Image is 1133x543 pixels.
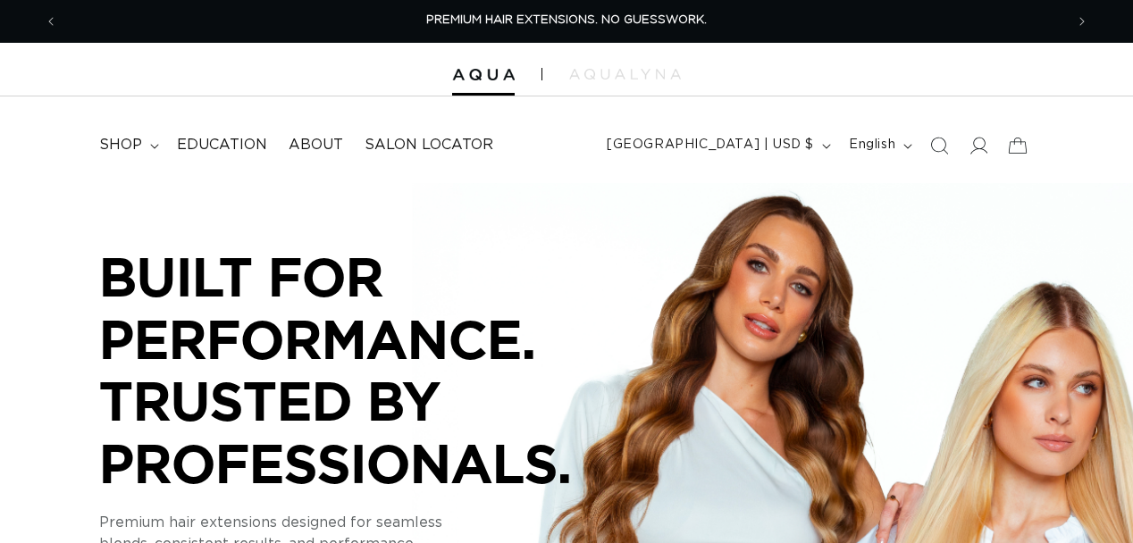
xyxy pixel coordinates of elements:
span: Salon Locator [365,136,493,155]
button: Previous announcement [31,4,71,38]
a: About [278,125,354,165]
span: English [849,136,895,155]
img: Aqua Hair Extensions [452,69,515,81]
a: Salon Locator [354,125,504,165]
span: About [289,136,343,155]
span: Education [177,136,267,155]
button: Next announcement [1062,4,1102,38]
span: shop [99,136,142,155]
p: BUILT FOR PERFORMANCE. TRUSTED BY PROFESSIONALS. [99,246,635,494]
span: [GEOGRAPHIC_DATA] | USD $ [607,136,814,155]
button: [GEOGRAPHIC_DATA] | USD $ [596,129,838,163]
summary: Search [919,126,959,165]
button: English [838,129,919,163]
a: Education [166,125,278,165]
summary: shop [88,125,166,165]
span: PREMIUM HAIR EXTENSIONS. NO GUESSWORK. [426,14,707,26]
img: aqualyna.com [569,69,681,79]
p: Premium hair extensions designed for seamless [99,512,635,533]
